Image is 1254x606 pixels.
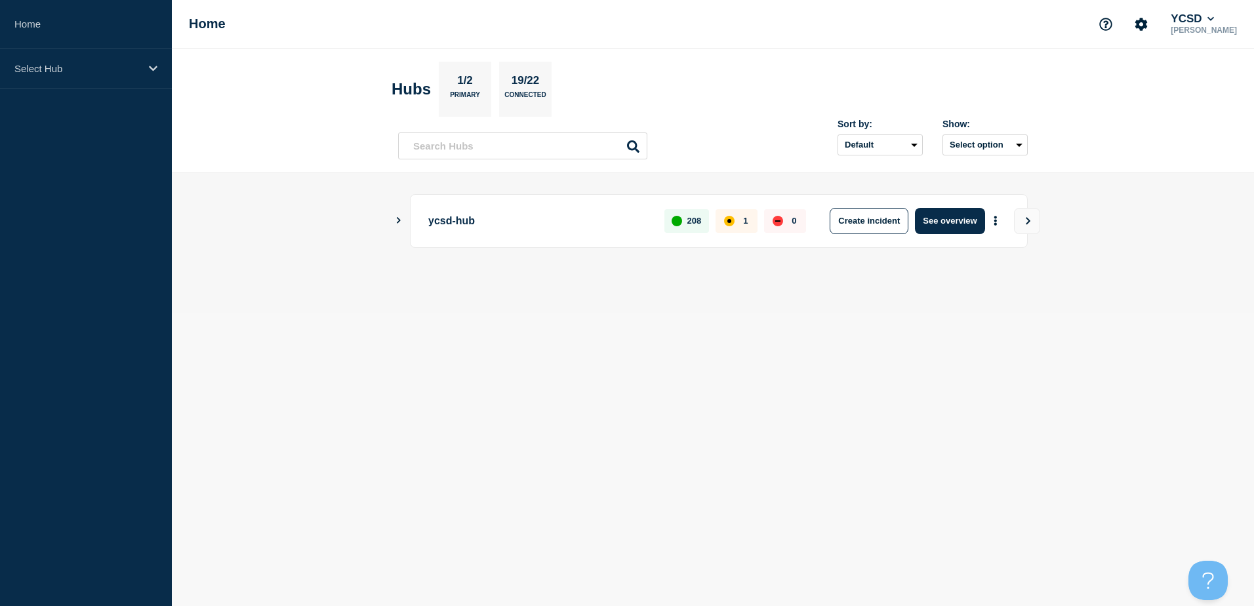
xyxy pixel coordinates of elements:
[987,209,1004,233] button: More actions
[942,119,1028,129] div: Show:
[838,119,923,129] div: Sort by:
[1014,208,1040,234] button: View
[453,74,478,91] p: 1/2
[14,63,140,74] p: Select Hub
[398,132,647,159] input: Search Hubs
[1188,561,1228,600] iframe: Help Scout Beacon - Open
[1168,26,1240,35] p: [PERSON_NAME]
[1168,12,1217,26] button: YCSD
[1127,10,1155,38] button: Account settings
[942,134,1028,155] button: Select option
[504,91,546,105] p: Connected
[506,74,544,91] p: 19/22
[838,134,923,155] select: Sort by
[915,208,984,234] button: See overview
[724,216,735,226] div: affected
[773,216,783,226] div: down
[687,216,702,226] p: 208
[392,80,431,98] h2: Hubs
[1092,10,1120,38] button: Support
[428,208,649,234] p: ycsd-hub
[830,208,908,234] button: Create incident
[743,216,748,226] p: 1
[450,91,480,105] p: Primary
[792,216,796,226] p: 0
[395,216,402,226] button: Show Connected Hubs
[672,216,682,226] div: up
[189,16,226,31] h1: Home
